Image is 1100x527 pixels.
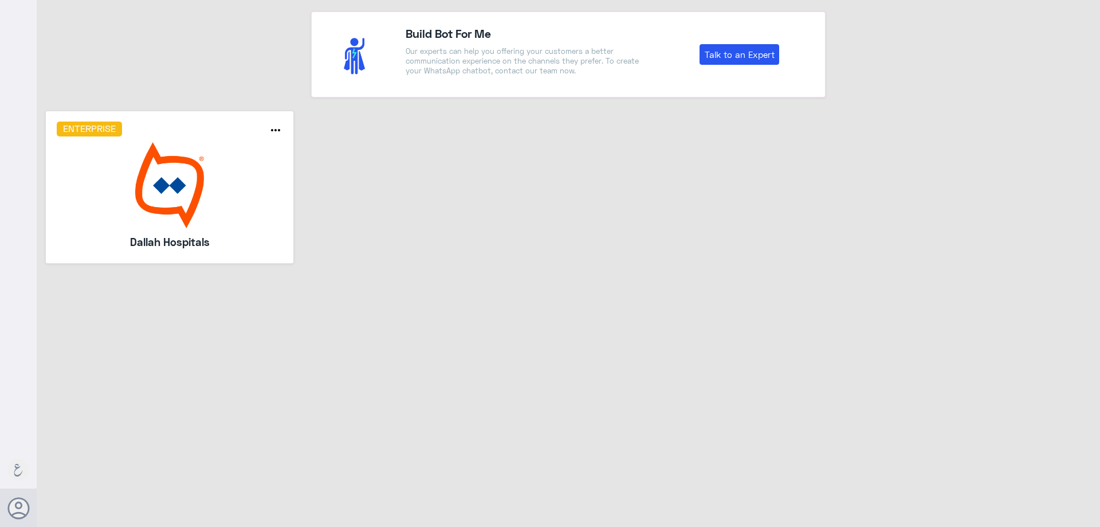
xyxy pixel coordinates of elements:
[406,46,645,76] p: Our experts can help you offering your customers a better communication experience on the channel...
[87,234,252,250] h5: Dallah Hospitals
[269,123,282,137] i: more_horiz
[7,497,29,519] button: Avatar
[57,142,283,228] img: bot image
[406,25,645,42] h4: Build Bot For Me
[57,122,123,136] h6: Enterprise
[700,44,779,65] a: Talk to an Expert
[269,123,282,140] button: more_horiz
